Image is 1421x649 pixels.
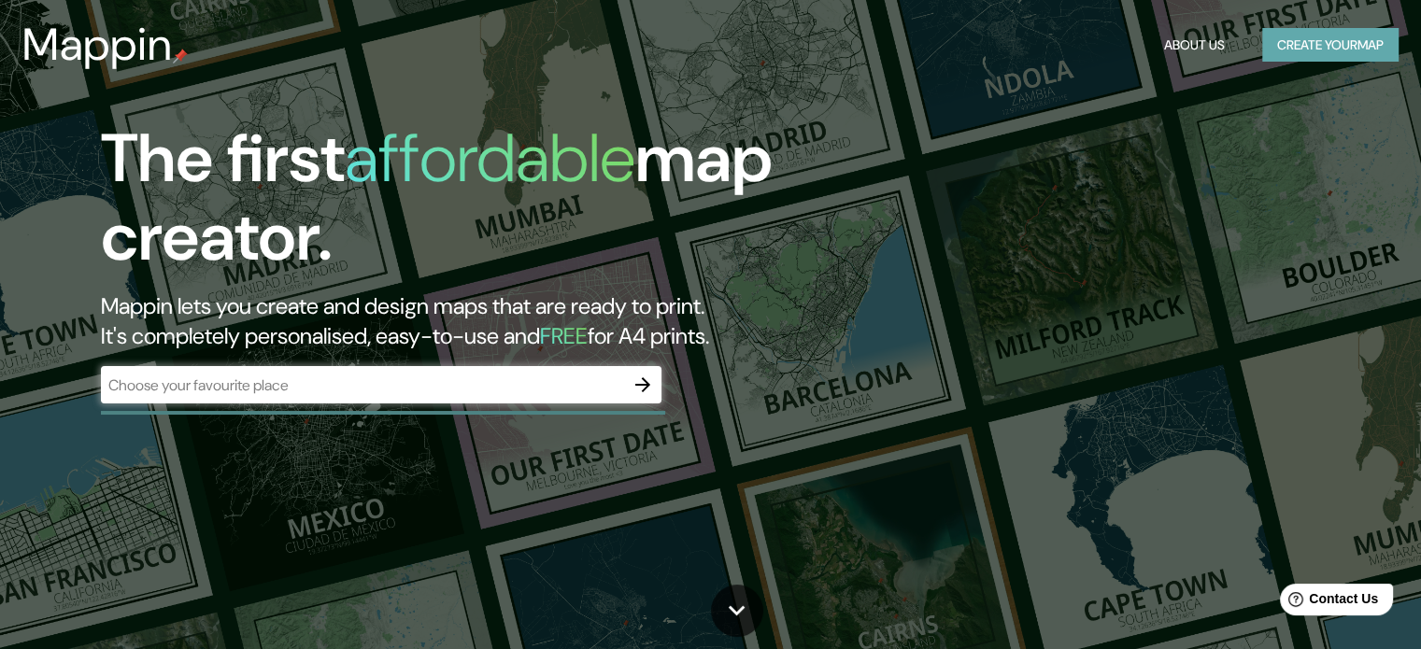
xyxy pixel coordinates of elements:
h1: affordable [345,115,635,202]
h1: The first map creator. [101,120,812,291]
img: mappin-pin [173,49,188,63]
iframe: Help widget launcher [1255,576,1400,628]
button: Create yourmap [1262,28,1399,63]
input: Choose your favourite place [101,374,624,396]
h5: FREE [540,321,588,350]
h2: Mappin lets you create and design maps that are ready to print. It's completely personalised, eas... [101,291,812,351]
button: About Us [1157,28,1232,63]
h3: Mappin [22,19,173,71]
